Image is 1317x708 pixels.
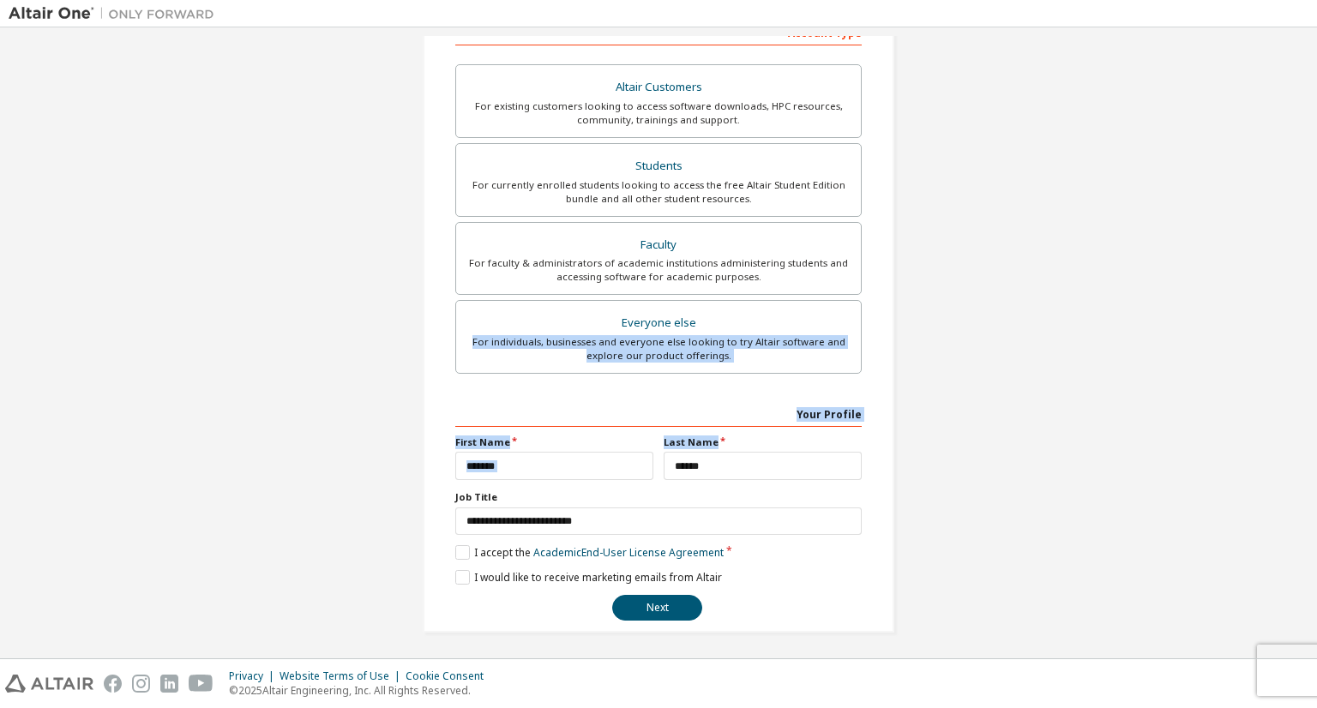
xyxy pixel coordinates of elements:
[229,683,494,698] p: © 2025 Altair Engineering, Inc. All Rights Reserved.
[466,311,851,335] div: Everyone else
[455,490,862,504] label: Job Title
[466,99,851,127] div: For existing customers looking to access software downloads, HPC resources, community, trainings ...
[466,75,851,99] div: Altair Customers
[189,675,213,693] img: youtube.svg
[466,256,851,284] div: For faculty & administrators of academic institutions administering students and accessing softwa...
[466,154,851,178] div: Students
[664,435,862,449] label: Last Name
[533,545,724,560] a: Academic End-User License Agreement
[160,675,178,693] img: linkedin.svg
[455,545,724,560] label: I accept the
[280,669,406,683] div: Website Terms of Use
[455,435,653,449] label: First Name
[5,675,93,693] img: altair_logo.svg
[9,5,223,22] img: Altair One
[132,675,150,693] img: instagram.svg
[612,595,702,621] button: Next
[229,669,280,683] div: Privacy
[455,399,862,427] div: Your Profile
[466,233,851,257] div: Faculty
[104,675,122,693] img: facebook.svg
[466,178,851,206] div: For currently enrolled students looking to access the free Altair Student Edition bundle and all ...
[466,335,851,363] div: For individuals, businesses and everyone else looking to try Altair software and explore our prod...
[455,570,722,585] label: I would like to receive marketing emails from Altair
[406,669,494,683] div: Cookie Consent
